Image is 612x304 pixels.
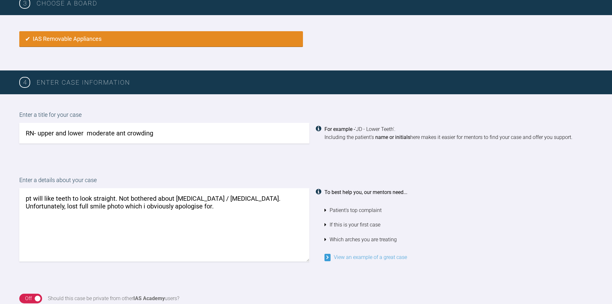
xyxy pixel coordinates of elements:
strong: For example - [324,126,355,132]
div: Should this case be private from other users? [48,294,179,303]
li: Which arches you are treating [324,232,593,247]
div: 'JD - Lower Teeth'. Including the patient's here makes it easier for mentors to find your case an... [324,125,593,142]
div: Off [25,294,32,303]
label: IAS Removable Appliances [19,31,303,47]
h3: Enter case information [37,77,593,88]
strong: IAS Academy [133,295,165,301]
li: Patient's top complaint [324,203,593,218]
a: View an example of a great case [324,254,407,260]
label: Enter a title for your case [19,110,593,123]
input: JD - Lower Teeth [19,123,309,143]
strong: To best help you, our mentors need... [324,189,407,195]
li: If this is your first case [324,217,593,232]
textarea: pt will like teeth to look straight. Not bothered about [MEDICAL_DATA] / [MEDICAL_DATA]. Unfortun... [19,188,309,262]
span: 4 [19,77,30,88]
strong: name or initials [375,134,410,140]
label: Enter a details about your case [19,176,593,188]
